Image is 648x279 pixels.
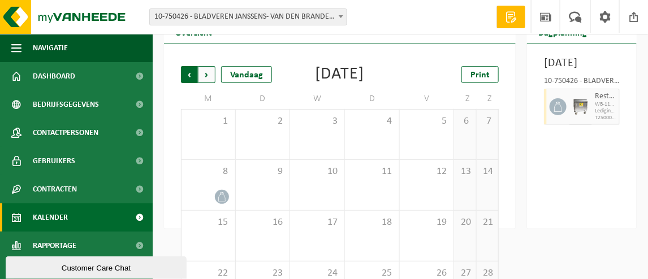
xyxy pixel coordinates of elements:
span: 8 [187,165,230,178]
iframe: chat widget [6,254,189,279]
div: Vandaag [221,66,272,83]
span: Rapportage [33,232,76,260]
img: WB-1100-GAL-GY-02 [572,98,589,115]
span: 1 [187,115,230,128]
span: 6 [460,115,470,128]
span: 5 [405,115,448,128]
td: Z [454,89,476,109]
span: 19 [405,216,448,229]
span: 20 [460,216,470,229]
span: 21 [482,216,493,229]
span: Print [470,71,490,80]
span: Volgende [198,66,215,83]
span: 15 [187,216,230,229]
td: D [236,89,291,109]
a: Print [461,66,499,83]
span: 10 [296,165,339,178]
span: 10-750426 - BLADVEREN JANSSENS- VAN DEN BRANDE BV - ZOTTEGEM [149,8,347,25]
td: V [400,89,455,109]
span: Navigatie [33,34,68,62]
span: Bedrijfsgegevens [33,90,99,119]
span: 18 [351,216,394,229]
span: Contracten [33,175,77,203]
span: 14 [482,165,493,178]
span: 11 [351,165,394,178]
span: 4 [351,115,394,128]
td: Z [477,89,499,109]
span: Gebruikers [33,147,75,175]
span: 9 [241,165,284,178]
h3: [DATE] [544,55,620,72]
td: M [181,89,236,109]
span: 10-750426 - BLADVEREN JANSSENS- VAN DEN BRANDE BV - ZOTTEGEM [150,9,347,25]
span: 7 [482,115,493,128]
span: Restafval [595,92,616,101]
span: WB-1100-GA restafval [595,101,616,108]
span: 17 [296,216,339,229]
span: T250001710046 [595,115,616,121]
span: 12 [405,165,448,178]
span: Vorige [181,66,198,83]
span: 13 [460,165,470,178]
div: [DATE] [316,66,365,83]
span: 16 [241,216,284,229]
span: Contactpersonen [33,119,98,147]
span: Dashboard [33,62,75,90]
span: 2 [241,115,284,128]
div: 10-750426 - BLADVEREN JANSSENS- VAN DEN BRANDE BV - ZOTTEGEM [544,77,620,89]
span: Lediging op vaste frequentie [595,108,616,115]
span: 3 [296,115,339,128]
td: W [290,89,345,109]
span: Kalender [33,203,68,232]
td: D [345,89,400,109]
